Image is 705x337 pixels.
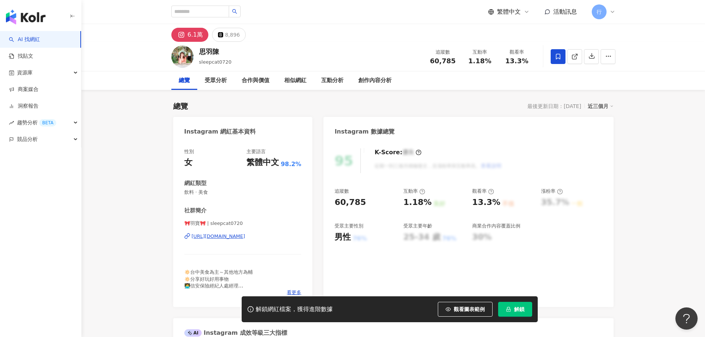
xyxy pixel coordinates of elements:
button: 解鎖 [498,302,532,317]
div: 商業合作內容覆蓋比例 [472,223,520,229]
span: 60,785 [430,57,456,65]
span: search [232,9,237,14]
span: 資源庫 [17,64,33,81]
div: 觀看率 [472,188,494,195]
div: 思羽陳 [199,47,232,56]
span: 看更多 [287,289,301,296]
span: 98.2% [281,160,302,168]
div: 觀看率 [503,48,531,56]
div: 互動率 [403,188,425,195]
span: rise [9,120,14,125]
div: 總覽 [173,101,188,111]
div: 受眾主要性別 [335,223,363,229]
div: 60,785 [335,197,366,208]
span: 1.18% [468,57,491,65]
button: 6.1萬 [171,28,208,42]
div: 13.3% [472,197,500,208]
div: 受眾主要年齡 [403,223,432,229]
div: 1.18% [403,197,432,208]
div: 創作內容分析 [358,76,392,85]
div: 互動分析 [321,76,343,85]
div: 追蹤數 [335,188,349,195]
div: 最後更新日期：[DATE] [527,103,581,109]
div: 近三個月 [588,101,614,111]
div: BETA [39,119,56,127]
div: 總覽 [179,76,190,85]
div: 主要語言 [246,148,266,155]
a: searchAI 找網紅 [9,36,40,43]
span: 活動訊息 [553,8,577,15]
a: [URL][DOMAIN_NAME] [184,233,302,240]
span: 13.3% [505,57,528,65]
div: 追蹤數 [429,48,457,56]
div: 6.1萬 [188,30,203,40]
div: 互動率 [466,48,494,56]
span: sleepcat0720 [199,59,232,65]
div: 繁體中文 [246,157,279,168]
span: 趨勢分析 [17,114,56,131]
span: 飲料 · 美食 [184,189,302,196]
button: 觀看圖表範例 [438,302,493,317]
div: 性別 [184,148,194,155]
img: logo [6,10,46,24]
span: 繁體中文 [497,8,521,16]
span: 解鎖 [514,306,524,312]
div: 受眾分析 [205,76,227,85]
div: Instagram 數據總覽 [335,128,395,136]
div: 女 [184,157,192,168]
div: K-Score : [375,148,422,156]
a: 找貼文 [9,53,33,60]
div: AI [184,329,202,337]
div: 解鎖網紅檔案，獲得進階數據 [256,306,333,313]
a: 洞察報告 [9,102,38,110]
span: 觀看圖表範例 [454,306,485,312]
div: 漲粉率 [541,188,563,195]
img: KOL Avatar [171,46,194,68]
div: 8,896 [225,30,240,40]
div: 相似網紅 [284,76,306,85]
div: 社群簡介 [184,207,207,215]
div: 網紅類型 [184,179,207,187]
div: Instagram 網紅基本資料 [184,128,256,136]
div: [URL][DOMAIN_NAME] [192,233,245,240]
button: 8,896 [212,28,246,42]
span: 🔅台中美食為主～其他地方為輔 🔅分享好玩好用事物 👩‍💻信安保險經紀人處經理 📥合作請洽小盒子 #revu_tw_b001b51c [184,269,253,302]
a: 商案媒合 [9,86,38,93]
span: 🎀羽寶🎀 | sleepcat0720 [184,220,302,227]
div: 男性 [335,232,351,243]
span: 競品分析 [17,131,38,148]
span: 行 [597,8,602,16]
div: 合作與價值 [242,76,269,85]
div: Instagram 成效等級三大指標 [184,329,287,337]
span: lock [506,307,511,312]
